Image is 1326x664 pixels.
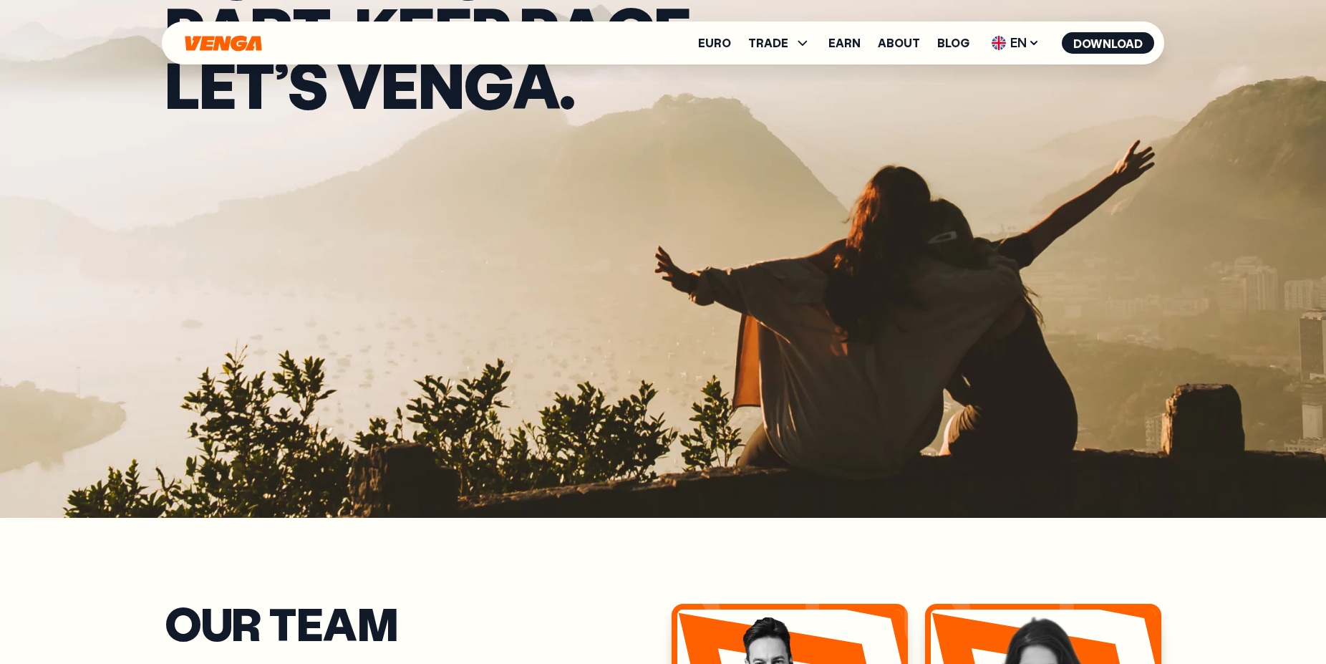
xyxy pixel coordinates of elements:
span: ’ [274,57,288,112]
span: p [165,2,203,57]
span: g [463,57,513,112]
span: L [165,57,199,112]
span: e [381,57,417,112]
span: n [418,57,463,112]
span: TRADE [748,34,811,52]
span: e [654,2,690,57]
h2: Our Team [165,604,654,643]
a: About [878,37,920,49]
span: . [690,2,705,57]
a: Euro [698,37,731,49]
button: Download [1062,32,1154,54]
a: Blog [937,37,969,49]
span: t [236,57,274,112]
span: TRADE [748,37,788,49]
span: EN [987,32,1045,54]
span: . [330,2,345,57]
span: c [605,2,654,57]
span: v [337,57,381,112]
span: p [519,2,558,57]
span: . [559,57,574,112]
span: r [250,2,291,57]
span: p [471,2,510,57]
span: a [513,57,559,112]
span: s [288,57,327,112]
img: flag-uk [992,36,1006,50]
span: t [292,2,330,57]
span: e [435,2,471,57]
svg: Home [183,35,263,52]
a: Earn [828,37,861,49]
span: K [354,2,397,57]
span: e [397,2,434,57]
span: a [558,2,604,57]
span: a [203,2,250,57]
span: e [199,57,236,112]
